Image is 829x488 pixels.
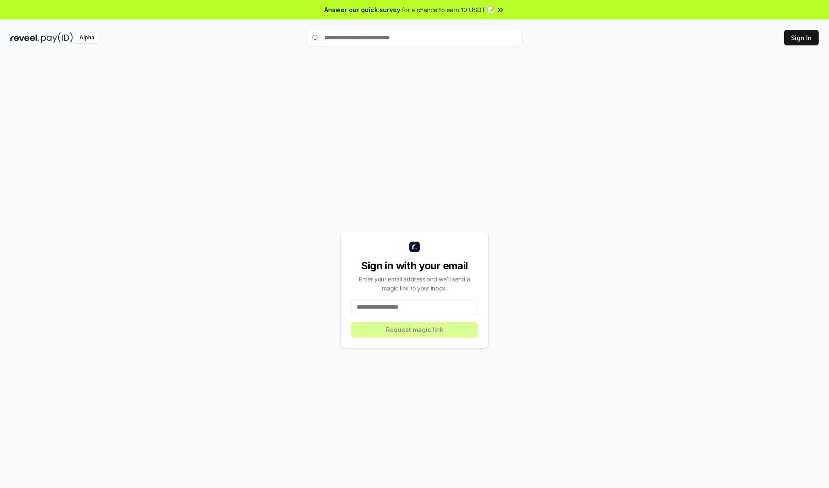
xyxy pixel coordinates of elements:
div: Alpha [75,32,99,43]
button: Sign In [784,30,819,45]
span: for a chance to earn 10 USDT 📝 [402,5,494,14]
div: Sign in with your email [351,259,478,273]
img: logo_small [409,242,420,252]
img: pay_id [41,32,73,43]
span: Answer our quick survey [324,5,400,14]
img: reveel_dark [10,32,39,43]
div: Enter your email address and we’ll send a magic link to your inbox. [351,274,478,293]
